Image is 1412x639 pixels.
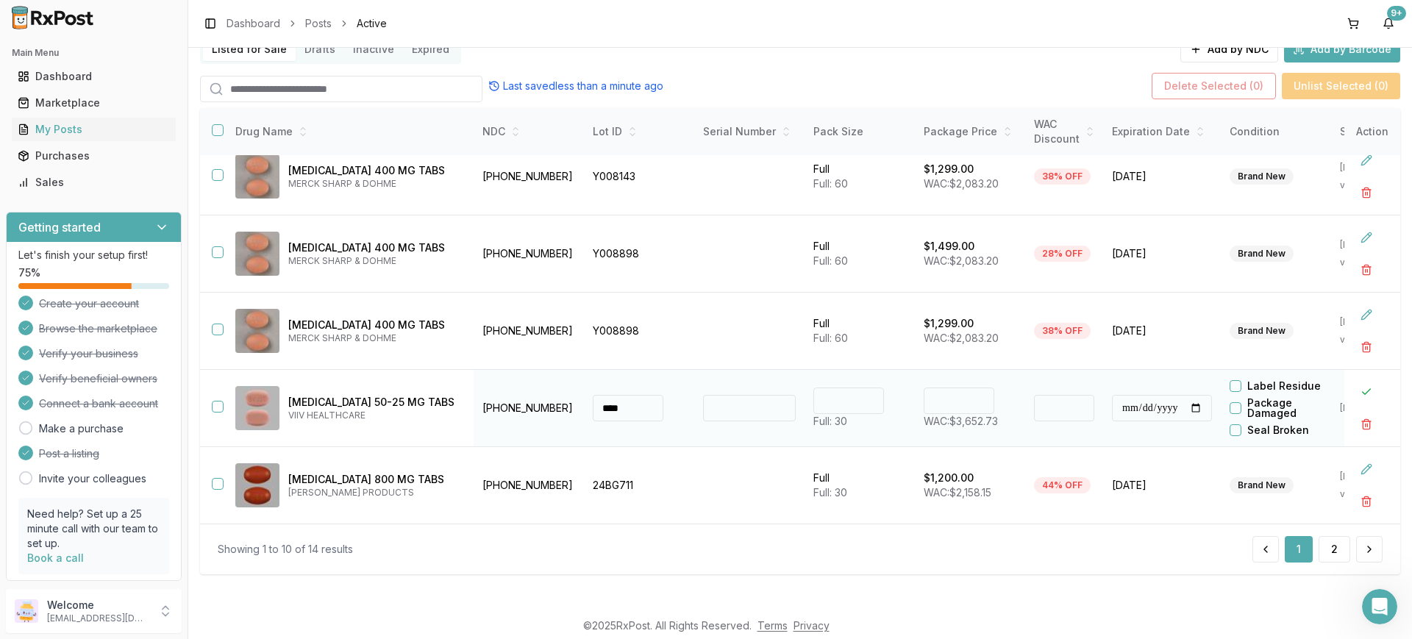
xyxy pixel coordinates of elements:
[1340,316,1396,328] p: [DATE]
[39,346,138,361] span: Verify your business
[296,38,344,61] button: Drafts
[18,248,169,263] p: Let's finish your setup first!
[288,163,462,178] p: [MEDICAL_DATA] 400 MG TABS
[474,215,584,293] td: [PHONE_NUMBER]
[288,318,462,332] p: [MEDICAL_DATA] 400 MG TABS
[39,371,157,386] span: Verify beneficial owners
[813,415,847,427] span: Full: 30
[593,124,685,139] div: Lot ID
[805,108,915,156] th: Pack Size
[1221,108,1331,156] th: Condition
[357,16,387,31] span: Active
[235,154,279,199] img: Isentress 400 MG TABS
[1362,589,1397,624] iframe: Intercom live chat
[305,16,332,31] a: Posts
[1284,36,1400,63] button: Add by Barcode
[1247,398,1331,418] label: Package Damaged
[924,316,974,331] p: $1,299.00
[813,254,848,267] span: Full: 60
[235,309,279,353] img: Isentress 400 MG TABS
[1034,117,1094,146] div: WAC Discount
[584,215,694,293] td: Y008898
[235,232,279,276] img: Isentress 400 MG TABS
[584,293,694,370] td: Y008898
[805,447,915,524] td: Full
[288,487,462,499] p: [PERSON_NAME] PRODUCTS
[1230,323,1294,339] div: Brand New
[813,177,848,190] span: Full: 60
[6,118,182,141] button: My Posts
[403,38,458,61] button: Expired
[27,551,84,564] a: Book a call
[1353,257,1380,283] button: Delete
[288,332,462,344] p: MERCK SHARP & DOHME
[794,619,830,632] a: Privacy
[805,293,915,370] td: Full
[288,255,462,267] p: MERCK SHARP & DOHME
[584,138,694,215] td: Y008143
[1112,124,1212,139] div: Expiration Date
[1034,323,1091,339] div: 38% OFF
[813,332,848,344] span: Full: 60
[1180,36,1278,63] button: Add by NDC
[1353,379,1380,405] button: Close
[924,332,999,344] span: WAC: $2,083.20
[1353,301,1380,328] button: Edit
[1230,477,1294,493] div: Brand New
[1247,381,1321,391] label: Label Residue
[924,415,998,427] span: WAC: $3,652.73
[47,613,149,624] p: [EMAIL_ADDRESS][DOMAIN_NAME]
[1387,6,1406,21] div: 9+
[12,143,176,169] a: Purchases
[1319,536,1350,563] button: 2
[12,90,176,116] a: Marketplace
[1340,179,1396,191] p: via Migrated
[1353,179,1380,206] button: Delete
[6,6,100,29] img: RxPost Logo
[18,149,170,163] div: Purchases
[288,178,462,190] p: MERCK SHARP & DOHME
[39,421,124,436] a: Make a purchase
[1340,488,1396,500] p: via Migrated
[12,169,176,196] a: Sales
[18,122,170,137] div: My Posts
[757,619,788,632] a: Terms
[18,69,170,84] div: Dashboard
[6,171,182,194] button: Sales
[39,446,99,461] span: Post a listing
[288,472,462,487] p: [MEDICAL_DATA] 800 MG TABS
[1353,147,1380,174] button: Edit
[1353,411,1380,438] button: Delete
[235,386,279,430] img: Juluca 50-25 MG TABS
[1285,536,1313,563] button: 1
[584,447,694,524] td: 24BG711
[288,240,462,255] p: [MEDICAL_DATA] 400 MG TABS
[924,162,974,176] p: $1,299.00
[6,581,182,607] button: Support
[1340,402,1396,414] p: [DATE]
[6,91,182,115] button: Marketplace
[6,65,182,88] button: Dashboard
[1034,477,1091,493] div: 44% OFF
[6,144,182,168] button: Purchases
[813,486,847,499] span: Full: 30
[12,47,176,59] h2: Main Menu
[488,79,663,93] div: Last saved less than a minute ago
[1230,246,1294,262] div: Brand New
[15,599,38,623] img: User avatar
[1340,239,1396,251] p: [DATE]
[288,395,462,410] p: [MEDICAL_DATA] 50-25 MG TABS
[39,471,146,486] a: Invite your colleagues
[805,138,915,215] td: Full
[474,138,584,215] td: [PHONE_NUMBER]
[482,124,575,139] div: NDC
[227,16,280,31] a: Dashboard
[703,124,796,139] div: Serial Number
[1340,257,1396,268] p: via Migrated
[18,96,170,110] div: Marketplace
[227,16,387,31] nav: breadcrumb
[1353,456,1380,482] button: Edit
[924,177,999,190] span: WAC: $2,083.20
[39,396,158,411] span: Connect a bank account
